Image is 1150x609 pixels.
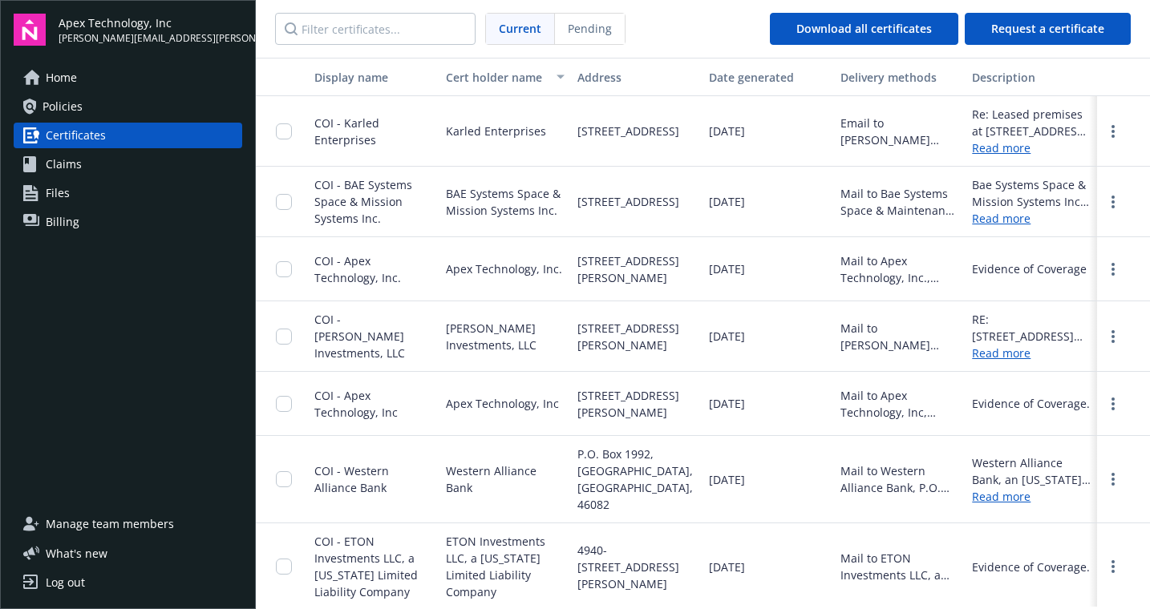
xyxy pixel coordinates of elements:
span: [DATE] [709,328,745,345]
span: Manage team members [46,511,174,537]
input: Toggle Row Selected [276,261,292,277]
span: COI - Karled Enterprises [314,115,379,147]
a: Billing [14,209,242,235]
span: [STREET_ADDRESS][PERSON_NAME] [577,252,696,286]
button: Request a certificate [965,13,1131,45]
a: Read more [972,488,1091,505]
div: Evidence of Coverage. [972,559,1090,575]
div: Mail to Apex Technology, Inc, [STREET_ADDRESS][PERSON_NAME] [840,387,959,421]
a: Policies [14,94,242,119]
span: [DATE] [709,123,745,139]
span: Claims [46,151,82,177]
span: Apex Technology, Inc. [446,260,562,277]
div: Western Alliance Bank, an [US_STATE] corporation Its successors and/or assigns (ISAOA) are includ... [972,454,1091,488]
span: COI - [PERSON_NAME] Investments, LLC [314,312,405,361]
button: Cert holder name [439,58,571,96]
img: navigator-logo.svg [14,14,46,46]
span: P.O. Box 1992, [GEOGRAPHIC_DATA], [GEOGRAPHIC_DATA], 46082 [577,446,696,513]
span: ETON Investments LLC, a [US_STATE] Limited Liability Company [446,533,565,600]
span: [PERSON_NAME][EMAIL_ADDRESS][PERSON_NAME][DOMAIN_NAME] [59,31,242,46]
span: [STREET_ADDRESS][PERSON_NAME] [577,387,696,421]
span: BAE Systems Space & Mission Systems Inc. [446,185,565,219]
span: Files [46,180,70,206]
span: Apex Technology, Inc [446,395,559,412]
span: [STREET_ADDRESS][PERSON_NAME] [577,320,696,353]
div: RE: [STREET_ADDRESS][PERSON_NAME] [PERSON_NAME] Investments, LLC a [US_STATE] Limited Liability C... [972,311,1091,345]
span: Request a certificate [991,21,1104,36]
a: Files [14,180,242,206]
input: Toggle Row Selected [276,123,292,139]
span: COI - Western Alliance Bank [314,463,389,495]
span: [DATE] [709,395,745,412]
input: Toggle Row Selected [276,471,292,487]
div: Display name [314,69,433,86]
span: 4940-[STREET_ADDRESS][PERSON_NAME] [577,542,696,592]
span: [DATE] [709,193,745,210]
input: Filter certificates... [275,13,476,45]
div: Mail to ETON Investments LLC, a [US_STATE] Limited Liability Company, [STREET_ADDRESS][PERSON_NAME] [840,550,959,583]
button: Date generated [703,58,834,96]
span: COI - BAE Systems Space & Mission Systems Inc. [314,177,412,226]
div: Evidence of Coverage. [972,395,1090,412]
span: Certificates [46,123,106,148]
a: Home [14,65,242,91]
input: Toggle Row Selected [276,396,292,412]
button: Display name [308,58,439,96]
div: Bae Systems Space & Mission Systems Inc. is included as an additional insured as required by a wr... [972,176,1091,210]
button: What's new [14,545,133,562]
a: more [1103,394,1123,413]
span: COI - ETON Investments LLC, a [US_STATE] Limited Liability Company [314,534,418,599]
span: Apex Technology, Inc [59,14,242,31]
a: Read more [972,139,1091,156]
div: Evidence of Coverage [972,260,1087,277]
div: Mail to Apex Technology, Inc., [STREET_ADDRESS][PERSON_NAME] [840,252,959,286]
a: more [1103,192,1123,212]
div: Date generated [709,69,828,86]
div: Mail to [PERSON_NAME] Investments, LLC, a [US_STATE] Limited Liability Company, [STREET_ADDRESS][... [840,320,959,353]
input: Toggle Row Selected [276,329,292,345]
div: Log out [46,570,85,595]
span: COI - Apex Technology, Inc. [314,253,401,285]
span: Pending [555,14,625,44]
div: Address [577,69,696,86]
a: more [1103,327,1123,346]
span: [DATE] [709,559,745,575]
div: Mail to Bae Systems Space & Maintenance Systems Inc., [STREET_ADDRESS] [840,185,959,219]
span: Karled Enterprises [446,123,546,139]
a: more [1103,470,1123,489]
a: Claims [14,151,242,177]
span: Billing [46,209,79,235]
span: Pending [568,20,612,37]
input: Toggle Row Selected [276,559,292,575]
span: Current [499,20,541,37]
span: What ' s new [46,545,107,562]
button: Download all certificates [770,13,958,45]
button: Description [966,58,1097,96]
span: [STREET_ADDRESS] [577,193,679,210]
a: more [1103,557,1123,576]
button: Address [571,58,703,96]
a: Certificates [14,123,242,148]
a: more [1103,260,1123,279]
a: Manage team members [14,511,242,537]
span: Western Alliance Bank [446,462,565,496]
div: Cert holder name [446,69,547,86]
a: Read more [972,345,1091,361]
span: [DATE] [709,471,745,488]
a: Read more [972,210,1091,227]
div: Mail to Western Alliance Bank, P.O. Box 1992, [GEOGRAPHIC_DATA], [GEOGRAPHIC_DATA], 46082 [840,462,959,496]
span: [PERSON_NAME] Investments, LLC [446,320,565,353]
div: Description [972,69,1091,86]
span: [STREET_ADDRESS] [577,123,679,139]
a: more [1103,122,1123,141]
input: Toggle Row Selected [276,194,292,210]
span: [DATE] [709,260,745,277]
span: Download all certificates [796,21,932,36]
span: Policies [43,94,83,119]
button: Apex Technology, Inc[PERSON_NAME][EMAIL_ADDRESS][PERSON_NAME][DOMAIN_NAME] [59,14,242,46]
div: Re: Leased premises at [STREET_ADDRESS] The certificate holder is named as an additional insured ... [972,106,1091,139]
div: Delivery methods [840,69,959,86]
span: Home [46,65,77,91]
button: Delivery methods [834,58,966,96]
div: Email to [PERSON_NAME][EMAIL_ADDRESS][PERSON_NAME][DOMAIN_NAME] [840,115,959,148]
